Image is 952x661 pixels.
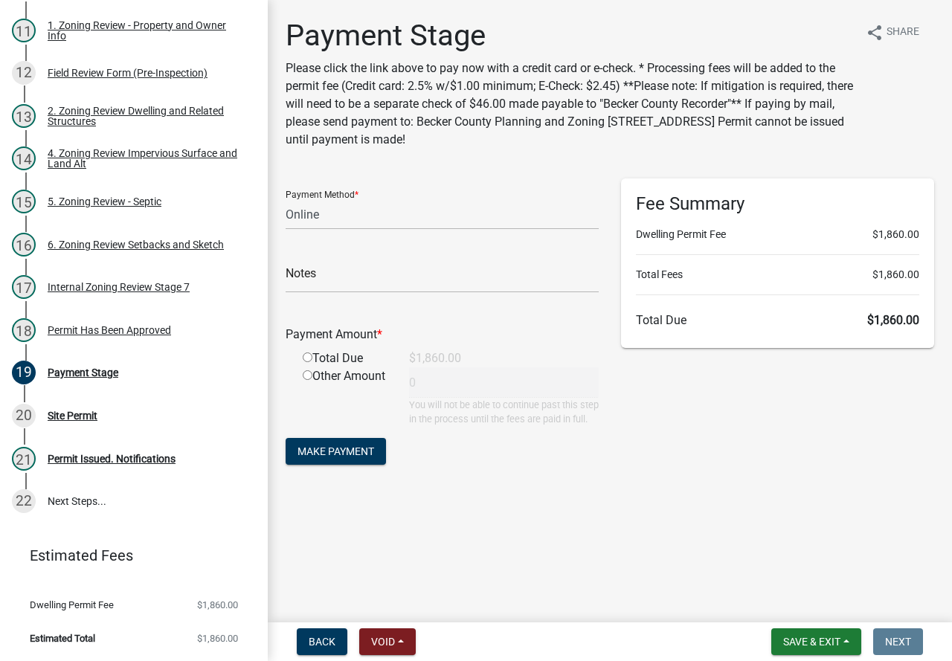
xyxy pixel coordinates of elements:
[12,361,36,384] div: 19
[48,367,118,378] div: Payment Stage
[286,59,854,149] p: Please click the link above to pay now with a credit card or e-check. * Processing fees will be a...
[866,24,884,42] i: share
[12,447,36,471] div: 21
[872,227,919,242] span: $1,860.00
[197,633,238,643] span: $1,860.00
[636,193,919,215] h6: Fee Summary
[309,636,335,648] span: Back
[636,227,919,242] li: Dwelling Permit Fee
[48,68,208,78] div: Field Review Form (Pre-Inspection)
[12,275,36,299] div: 17
[48,325,171,335] div: Permit Has Been Approved
[48,148,244,169] div: 4. Zoning Review Impervious Surface and Land Alt
[30,633,95,643] span: Estimated Total
[12,541,244,570] a: Estimated Fees
[371,636,395,648] span: Void
[873,628,923,655] button: Next
[30,600,114,610] span: Dwelling Permit Fee
[297,628,347,655] button: Back
[48,410,97,421] div: Site Permit
[783,636,840,648] span: Save & Exit
[887,24,919,42] span: Share
[286,18,854,54] h1: Payment Stage
[297,445,374,457] span: Make Payment
[12,146,36,170] div: 14
[292,367,398,426] div: Other Amount
[771,628,861,655] button: Save & Exit
[48,20,244,41] div: 1. Zoning Review - Property and Owner Info
[48,239,224,250] div: 6. Zoning Review Setbacks and Sketch
[12,233,36,257] div: 16
[854,18,931,47] button: shareShare
[12,318,36,342] div: 18
[292,349,398,367] div: Total Due
[636,313,919,327] h6: Total Due
[274,326,610,344] div: Payment Amount
[359,628,416,655] button: Void
[12,19,36,42] div: 11
[48,196,161,207] div: 5. Zoning Review - Septic
[867,313,919,327] span: $1,860.00
[872,267,919,283] span: $1,860.00
[885,636,911,648] span: Next
[286,438,386,465] button: Make Payment
[48,106,244,126] div: 2. Zoning Review Dwelling and Related Structures
[48,282,190,292] div: Internal Zoning Review Stage 7
[12,489,36,513] div: 22
[12,404,36,428] div: 20
[12,61,36,85] div: 12
[12,104,36,128] div: 13
[636,267,919,283] li: Total Fees
[197,600,238,610] span: $1,860.00
[48,454,176,464] div: Permit Issued. Notifications
[12,190,36,213] div: 15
